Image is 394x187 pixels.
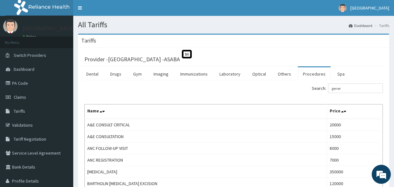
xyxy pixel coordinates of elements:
a: Immunizations [175,67,213,81]
td: ANC REGISTRATION [85,154,327,166]
td: A&E CONSULT CRITICAL [85,119,327,131]
li: Tariffs [373,23,389,28]
a: Online [22,35,38,39]
a: Procedures [298,67,331,81]
a: Others [273,67,296,81]
th: Price [327,104,383,119]
a: Dental [81,67,104,81]
img: User Image [3,19,18,33]
span: Dashboard [14,66,34,72]
a: Spa [332,67,350,81]
p: [GEOGRAPHIC_DATA] [22,26,75,31]
span: Tariffs [14,108,25,114]
td: A&E CONSULTATION [85,131,327,143]
h1: All Tariffs [78,21,389,29]
td: 7000 [327,154,383,166]
span: Switch Providers [14,52,46,58]
td: ANC FOLLOW-UP VISIT [85,143,327,154]
h3: Provider - [GEOGRAPHIC_DATA] -ASABA [84,57,180,62]
a: Imaging [148,67,174,81]
label: Search: [312,83,383,93]
input: Search: [328,83,383,93]
td: 20000 [327,119,383,131]
a: Laboratory [214,67,246,81]
th: Name [85,104,327,119]
h3: Tariffs [81,38,96,43]
td: [MEDICAL_DATA] [85,166,327,178]
td: 8000 [327,143,383,154]
td: 350000 [327,166,383,178]
span: Claims [14,94,26,100]
span: St [182,50,192,58]
span: [GEOGRAPHIC_DATA] [350,5,389,11]
a: Dashboard [349,23,372,28]
img: User Image [339,4,347,12]
a: Drugs [105,67,126,81]
span: Tariff Negotiation [14,136,46,142]
td: 15000 [327,131,383,143]
a: Optical [247,67,271,81]
a: Gym [128,67,147,81]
